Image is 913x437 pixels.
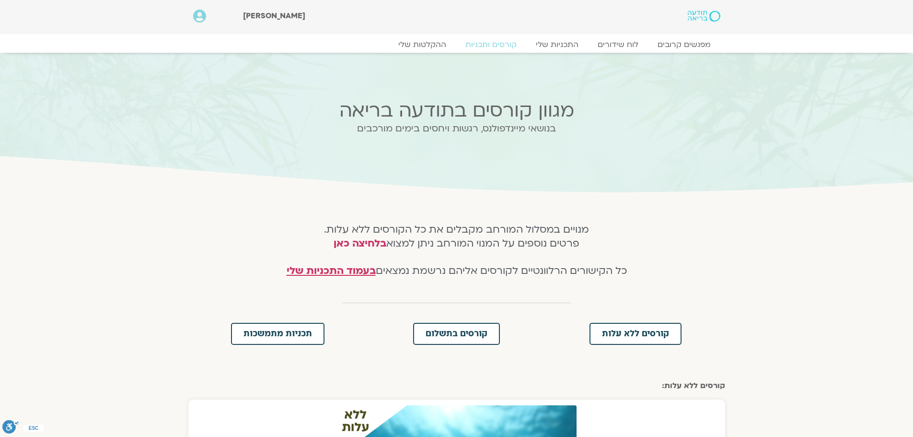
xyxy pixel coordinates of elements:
span: קורסים ללא עלות [602,330,669,338]
a: קורסים ללא עלות [589,323,682,345]
h2: קורסים ללא עלות: [188,381,725,390]
a: קורסים ותכניות [456,40,526,49]
a: בלחיצה כאן [334,236,386,250]
a: התכניות שלי [526,40,588,49]
a: ההקלטות שלי [389,40,456,49]
a: לוח שידורים [588,40,648,49]
a: מפגשים קרובים [648,40,720,49]
span: קורסים בתשלום [426,330,487,338]
a: קורסים בתשלום [413,323,500,345]
a: תכניות מתמשכות [231,323,324,345]
span: תכניות מתמשכות [243,330,312,338]
h4: מנויים במסלול המורחב מקבלים את כל הקורסים ללא עלות. פרטים נוספים על המנוי המורחב ניתן למצוא כל הק... [275,223,638,278]
a: בעמוד התכניות שלי [287,264,376,278]
span: [PERSON_NAME] [243,11,305,21]
h2: מגוון קורסים בתודעה בריאה [269,100,645,121]
h2: בנושאי מיינדפולנס, רגשות ויחסים בימים מורכבים [269,123,645,134]
nav: Menu [193,40,720,49]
